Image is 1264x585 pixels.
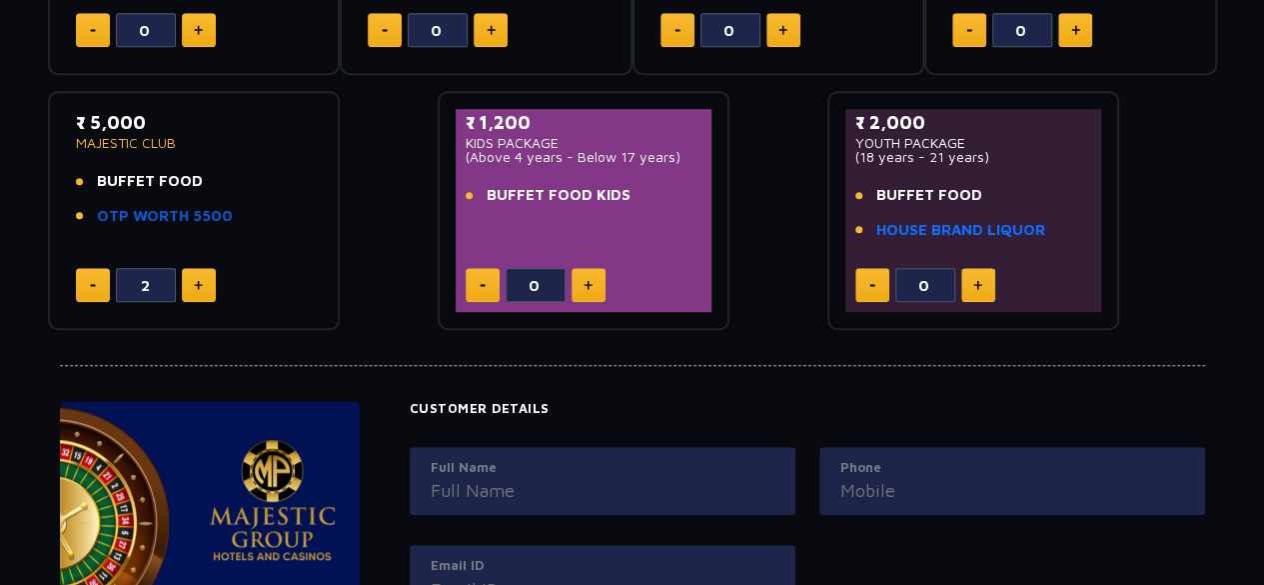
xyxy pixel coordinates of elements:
span: BUFFET FOOD KIDS [487,184,631,207]
h4: Customer Details [410,401,1205,417]
img: plus [487,25,496,35]
a: HOUSE BRAND LIQUOR [876,219,1045,242]
p: MAJESTIC CLUB [76,136,313,150]
img: minus [382,29,388,32]
img: plus [1071,25,1080,35]
input: Mobile [840,477,1184,504]
p: YOUTH PACKAGE [855,136,1092,150]
p: KIDS PACKAGE [466,136,702,150]
p: (Above 4 years - Below 17 years) [466,150,702,164]
img: minus [869,284,875,287]
p: (18 years - 21 years) [855,150,1092,164]
p: ₹ 2,000 [855,109,1092,136]
img: minus [966,29,972,32]
label: Phone [840,458,1184,478]
label: Email ID [431,556,774,576]
img: minus [480,284,486,287]
img: minus [90,29,96,32]
img: plus [194,25,203,35]
img: plus [194,280,203,290]
p: ₹ 1,200 [466,109,702,136]
a: OTP WORTH 5500 [97,205,233,228]
p: ₹ 5,000 [76,109,313,136]
span: BUFFET FOOD [876,184,982,207]
input: Full Name [431,477,774,504]
img: plus [973,280,982,290]
img: minus [674,29,680,32]
img: plus [778,25,787,35]
img: minus [90,284,96,287]
label: Full Name [431,458,774,478]
img: plus [584,280,593,290]
span: BUFFET FOOD [97,170,203,193]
